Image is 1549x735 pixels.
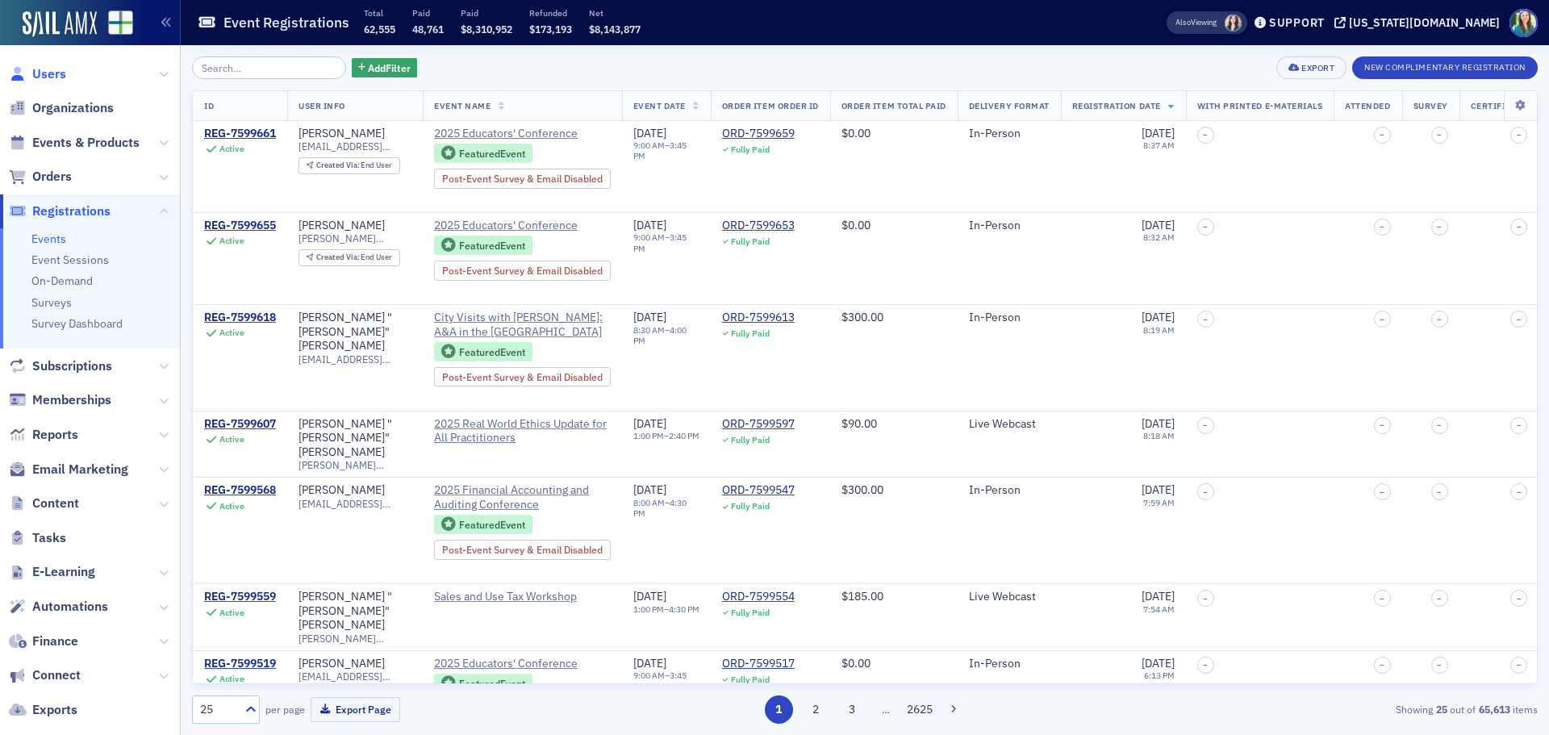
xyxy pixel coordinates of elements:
[633,140,699,161] div: –
[765,695,793,724] button: 1
[1203,594,1208,603] span: –
[32,701,77,719] span: Exports
[461,23,512,35] span: $8,310,952
[368,61,411,75] span: Add Filter
[906,695,934,724] button: 2625
[841,310,883,324] span: $300.00
[434,127,581,141] span: 2025 Educators' Conference
[299,633,411,645] span: [PERSON_NAME][EMAIL_ADDRESS][PERSON_NAME][DOMAIN_NAME]
[969,219,1050,233] div: In-Person
[1380,315,1384,324] span: –
[23,11,97,37] a: SailAMX
[459,241,525,250] div: Featured Event
[459,348,525,357] div: Featured Event
[969,100,1050,111] span: Delivery Format
[722,311,795,325] a: ORD-7599613
[669,430,699,441] time: 2:40 PM
[204,219,276,233] div: REG-7599655
[434,144,532,164] div: Featured Event
[32,666,81,684] span: Connect
[722,219,795,233] a: ORD-7599653
[31,316,123,331] a: Survey Dashboard
[1433,702,1450,716] strong: 25
[1143,430,1175,441] time: 8:18 AM
[204,590,276,604] a: REG-7599559
[434,417,611,445] a: 2025 Real World Ethics Update for All Practitioners
[1476,702,1513,716] strong: 65,613
[1517,420,1522,430] span: –
[32,633,78,650] span: Finance
[9,134,140,152] a: Events & Products
[801,695,829,724] button: 2
[31,253,109,267] a: Event Sessions
[633,670,665,681] time: 9:00 AM
[1203,660,1208,670] span: –
[969,590,1050,604] div: Live Webcast
[1203,487,1208,497] span: –
[1100,702,1538,716] div: Showing out of items
[219,674,244,684] div: Active
[1203,130,1208,140] span: –
[265,702,305,716] label: per page
[299,590,411,633] div: [PERSON_NAME] "[PERSON_NAME]" [PERSON_NAME]
[1437,222,1442,232] span: –
[633,416,666,431] span: [DATE]
[299,311,411,353] div: [PERSON_NAME] "[PERSON_NAME]" [PERSON_NAME]
[97,10,133,38] a: View Homepage
[299,498,411,510] span: [EMAIL_ADDRESS][DOMAIN_NAME]
[841,589,883,603] span: $185.00
[1349,15,1500,30] div: [US_STATE][DOMAIN_NAME]
[1334,17,1505,28] button: [US_STATE][DOMAIN_NAME]
[32,495,79,512] span: Content
[299,140,411,152] span: [EMAIL_ADDRESS][DOMAIN_NAME]
[219,236,244,246] div: Active
[731,236,770,247] div: Fully Paid
[299,127,385,141] div: [PERSON_NAME]
[299,249,400,266] div: Created Via: End User
[192,56,346,79] input: Search…
[1301,64,1334,73] div: Export
[969,127,1050,141] div: In-Person
[1142,482,1175,497] span: [DATE]
[633,430,664,441] time: 1:00 PM
[299,157,400,174] div: Created Via: End User
[31,274,93,288] a: On-Demand
[434,657,581,671] span: 2025 Educators' Conference
[841,100,946,111] span: Order Item Total Paid
[9,203,111,220] a: Registrations
[633,482,666,497] span: [DATE]
[31,232,66,246] a: Events
[9,168,72,186] a: Orders
[219,501,244,512] div: Active
[32,134,140,152] span: Events & Products
[204,483,276,498] a: REG-7599568
[633,603,664,615] time: 1:00 PM
[434,515,532,535] div: Featured Event
[32,529,66,547] span: Tasks
[731,501,770,512] div: Fully Paid
[1380,130,1384,140] span: –
[32,357,112,375] span: Subscriptions
[731,328,770,339] div: Fully Paid
[841,416,877,431] span: $90.00
[299,417,411,460] a: [PERSON_NAME] "[PERSON_NAME]" [PERSON_NAME]
[633,232,699,253] div: –
[9,701,77,719] a: Exports
[461,7,512,19] p: Paid
[108,10,133,35] img: SailAMX
[219,144,244,154] div: Active
[969,483,1050,498] div: In-Person
[459,520,525,529] div: Featured Event
[633,310,666,324] span: [DATE]
[731,674,770,685] div: Fully Paid
[1143,232,1175,243] time: 8:32 AM
[364,7,395,19] p: Total
[32,426,78,444] span: Reports
[204,311,276,325] a: REG-7599618
[841,482,883,497] span: $300.00
[32,65,66,83] span: Users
